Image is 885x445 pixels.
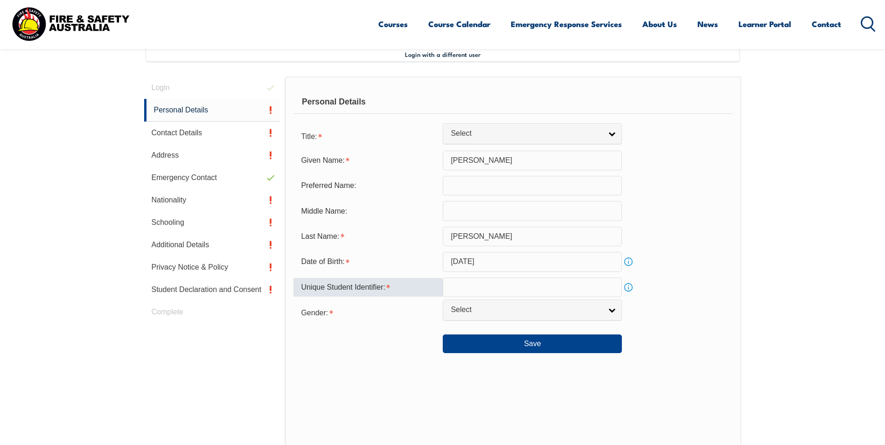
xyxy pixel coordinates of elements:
div: Middle Name: [293,202,443,220]
input: Select Date... [443,252,622,271]
input: 10 Characters no 1, 0, O or I [443,278,622,297]
span: Gender: [301,309,328,317]
a: News [697,12,718,36]
div: Date of Birth is required. [293,253,443,271]
div: Title is required. [293,126,443,145]
span: Login with a different user [405,50,481,58]
a: Personal Details [144,99,280,122]
span: Select [451,305,602,315]
a: About Us [642,12,677,36]
a: Address [144,144,280,167]
a: Emergency Contact [144,167,280,189]
span: Title: [301,132,317,140]
div: Preferred Name: [293,177,443,195]
a: Privacy Notice & Policy [144,256,280,278]
div: Unique Student Identifier is required. [293,278,443,297]
a: Student Declaration and Consent [144,278,280,301]
div: Given Name is required. [293,152,443,169]
a: Additional Details [144,234,280,256]
a: Info [622,281,635,294]
a: Contact [812,12,841,36]
div: Last Name is required. [293,228,443,245]
div: Personal Details [293,90,732,114]
div: Gender is required. [293,303,443,321]
span: Select [451,129,602,139]
a: Nationality [144,189,280,211]
a: Course Calendar [428,12,490,36]
a: Schooling [144,211,280,234]
a: Courses [378,12,408,36]
a: Emergency Response Services [511,12,622,36]
button: Save [443,334,622,353]
a: Learner Portal [739,12,791,36]
a: Info [622,255,635,268]
a: Contact Details [144,122,280,144]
